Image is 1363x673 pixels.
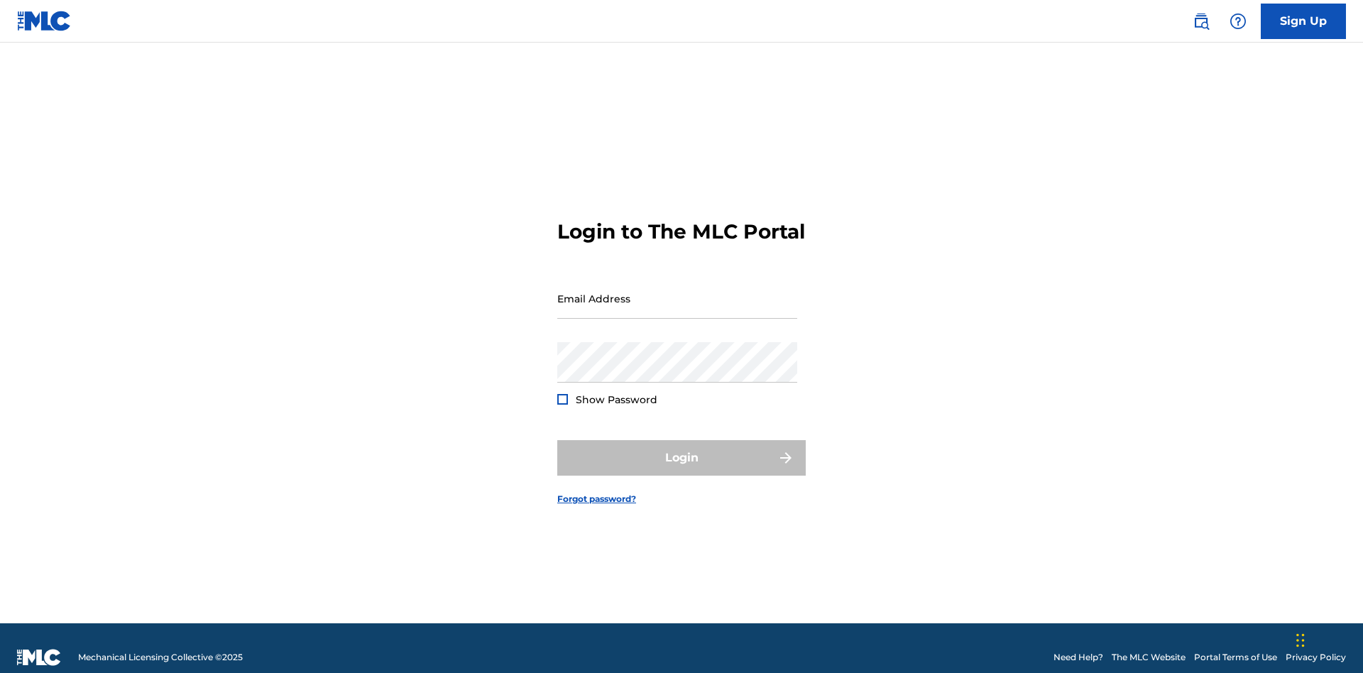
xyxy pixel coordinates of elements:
[78,651,243,664] span: Mechanical Licensing Collective © 2025
[1296,619,1305,662] div: Drag
[17,649,61,666] img: logo
[557,219,805,244] h3: Login to The MLC Portal
[1224,7,1252,35] div: Help
[1286,651,1346,664] a: Privacy Policy
[1053,651,1103,664] a: Need Help?
[1193,13,1210,30] img: search
[1292,605,1363,673] iframe: Chat Widget
[17,11,72,31] img: MLC Logo
[576,393,657,406] span: Show Password
[1194,651,1277,664] a: Portal Terms of Use
[557,493,636,505] a: Forgot password?
[1112,651,1186,664] a: The MLC Website
[1187,7,1215,35] a: Public Search
[1230,13,1247,30] img: help
[1261,4,1346,39] a: Sign Up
